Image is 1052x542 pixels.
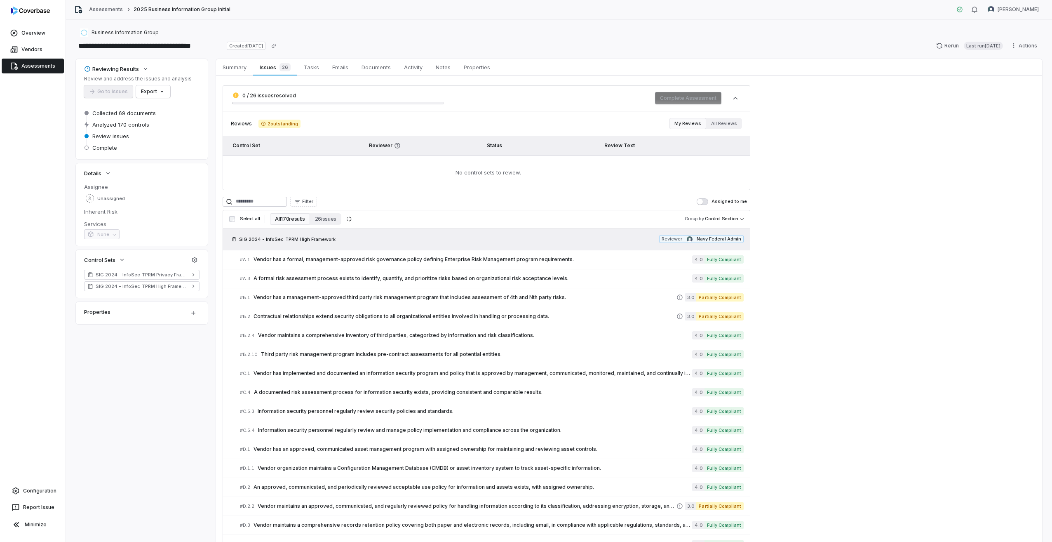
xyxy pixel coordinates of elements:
span: # D.1 [240,446,250,452]
span: 3.0 [685,293,696,302]
span: Complete [92,144,117,151]
span: 3.0 [685,312,696,320]
button: Copy link [266,38,281,53]
span: # B.2.10 [240,351,258,358]
span: Fully Compliant [704,350,744,358]
button: Reviewing Results [82,61,151,76]
span: Partially Compliant [696,502,744,510]
span: Filter [302,198,313,205]
span: 4.0 [692,369,704,377]
a: #C.5.3Information security personnel regularly review security policies and standards.4.0Fully Co... [240,402,744,421]
span: Vendor maintains a comprehensive records retention policy covering both paper and electronic reco... [254,522,692,528]
button: All Reviews [706,118,742,129]
span: Fully Compliant [704,483,744,491]
button: Travis Helton avatar[PERSON_NAME] [983,3,1044,16]
span: Partially Compliant [696,312,744,320]
td: No control sets to review. [223,156,750,190]
span: 0 / 26 issues resolved [242,92,296,99]
a: Overview [2,26,64,40]
span: Emails [329,62,352,73]
button: Actions [1008,40,1042,52]
span: Navy Federal Admin [697,236,742,242]
button: https://businessinformationgroup.com/Business Information Group [77,25,161,40]
button: Filter [290,197,317,207]
span: 26 [279,63,291,71]
a: #D.1Vendor has an approved, communicated asset management program with assigned ownership for mai... [240,440,744,459]
span: 4.0 [692,407,704,415]
span: Fully Compliant [704,407,744,415]
button: Details [82,166,114,181]
dt: Services [84,220,200,228]
span: 2 outstanding [258,120,301,128]
span: # D.1.1 [240,465,254,471]
span: SIG 2024 - InfoSec TPRM Privacy Framework [96,271,188,278]
span: # C.5.4 [240,427,255,434]
span: Fully Compliant [704,464,744,472]
span: SIG 2024 - InfoSec TPRM High Framework [239,236,336,243]
span: # C.4 [240,389,251,396]
span: # D.2.2 [240,503,254,509]
span: # B.2 [240,313,250,320]
span: Third party risk management program includes pre-contract assessments for all potential entities. [261,351,692,358]
img: logo-D7KZi-bG.svg [11,7,50,15]
span: # C.5.3 [240,408,254,415]
span: Reviewer [662,236,682,242]
span: Issues [256,61,294,73]
span: 4.0 [692,388,704,396]
a: #C.4A documented risk assessment process for information security exists, providing consistent an... [240,383,744,402]
div: Reviewing Results [84,65,139,73]
a: #B.2.4Vendor maintains a comprehensive inventory of third parties, categorized by information and... [240,326,744,345]
span: Properties [460,62,493,73]
span: Analyzed 170 controls [92,121,149,128]
span: Vendor has a formal, management-approved risk governance policy defining Enterprise Risk Manageme... [254,256,692,263]
span: Control Sets [84,256,115,264]
img: Navy Federal Admin avatar [687,236,693,242]
a: #D.2An approved, communicated, and periodically reviewed acceptable use policy for information an... [240,478,744,497]
span: Vendor organization maintains a Configuration Management Database (CMDB) or asset inventory syste... [258,465,692,471]
a: SIG 2024 - InfoSec TPRM High Framework [84,281,200,291]
a: #D.1.1Vendor organization maintains a Configuration Management Database (CMDB) or asset inventory... [240,459,744,478]
span: Activity [401,62,426,73]
button: Assigned to me [697,198,708,205]
span: Partially Compliant [696,293,744,302]
span: Fully Compliant [704,445,744,453]
img: Travis Helton avatar [988,6,994,13]
span: An approved, communicated, and periodically reviewed acceptable use policy for information and as... [254,484,692,490]
span: # D.2 [240,484,250,490]
span: Fully Compliant [704,255,744,264]
span: Unassigned [97,196,125,202]
a: SIG 2024 - InfoSec TPRM Privacy Framework [84,270,200,280]
input: Select all [229,216,235,222]
span: Collected 69 documents [92,109,156,117]
span: Information security personnel regularly review security policies and standards. [258,408,692,415]
span: Vendor has implemented and documented an information security program and policy that is approved... [254,370,692,377]
label: Assigned to me [697,198,747,205]
span: Summary [219,62,250,73]
span: 4.0 [692,445,704,453]
button: 26 issues [310,213,341,225]
span: 4.0 [692,521,704,529]
dt: Inherent Risk [84,208,200,215]
span: 4.0 [692,426,704,434]
span: Vendor has a management-approved third party risk management program that includes assessment of ... [254,294,676,301]
span: # D.3 [240,522,250,528]
button: Minimize [3,516,62,533]
div: Review filter [669,118,742,129]
span: 2025 Business Information Group Initial [134,6,230,13]
a: #D.3Vendor maintains a comprehensive records retention policy covering both paper and electronic ... [240,516,744,535]
a: #C.1Vendor has implemented and documented an information security program and policy that is appr... [240,364,744,383]
span: Vendor maintains a comprehensive inventory of third parties, categorized by information and risk ... [258,332,692,339]
button: Export [136,85,170,98]
a: #B.2.10Third party risk management program includes pre-contract assessments for all potential en... [240,345,744,364]
button: Report Issue [3,500,62,515]
a: Vendors [2,42,64,57]
span: 4.0 [692,483,704,491]
a: #D.2.2Vendor maintains an approved, communicated, and regularly reviewed policy for handling info... [240,497,744,516]
span: Notes [432,62,454,73]
span: Created [DATE] [227,42,265,50]
span: # B.2.4 [240,332,255,339]
span: SIG 2024 - InfoSec TPRM High Framework [96,283,188,290]
button: Control Sets [82,252,128,267]
button: My Reviews [669,118,706,129]
span: # A.1 [240,257,250,263]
